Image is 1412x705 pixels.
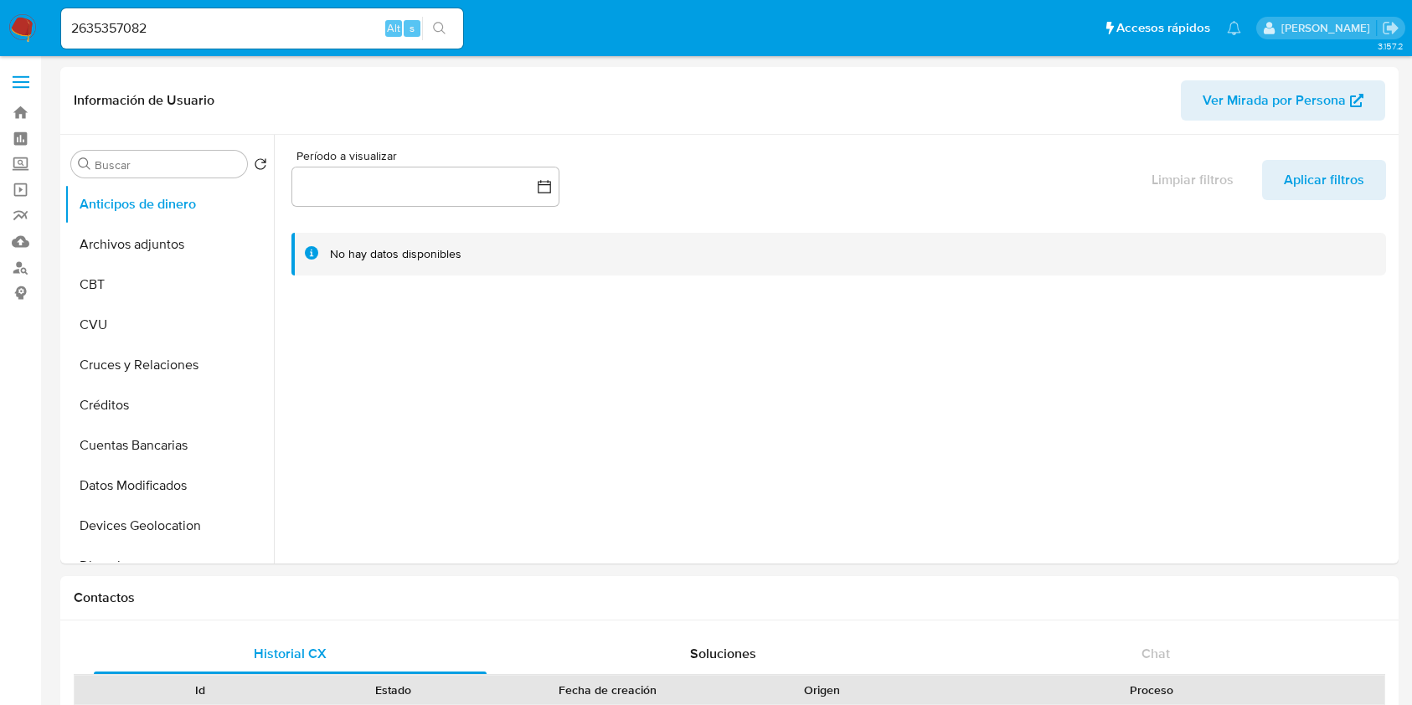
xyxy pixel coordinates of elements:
[74,589,1385,606] h1: Contactos
[309,682,479,698] div: Estado
[1181,80,1385,121] button: Ver Mirada por Persona
[78,157,91,171] button: Buscar
[1382,19,1399,37] a: Salir
[64,425,274,466] button: Cuentas Bancarias
[64,184,274,224] button: Anticipos de dinero
[254,644,327,663] span: Historial CX
[64,546,274,586] button: Direcciones
[254,157,267,176] button: Volver al orden por defecto
[1203,80,1346,121] span: Ver Mirada por Persona
[74,92,214,109] h1: Información de Usuario
[1141,644,1170,663] span: Chat
[64,466,274,506] button: Datos Modificados
[410,20,415,36] span: s
[502,682,714,698] div: Fecha de creación
[95,157,240,172] input: Buscar
[690,644,756,663] span: Soluciones
[1281,20,1376,36] p: eliana.eguerrero@mercadolibre.com
[64,265,274,305] button: CBT
[116,682,286,698] div: Id
[1227,21,1241,35] a: Notificaciones
[387,20,400,36] span: Alt
[64,305,274,345] button: CVU
[930,682,1373,698] div: Proceso
[61,18,463,39] input: Buscar usuario o caso...
[64,224,274,265] button: Archivos adjuntos
[64,385,274,425] button: Créditos
[737,682,907,698] div: Origen
[1116,19,1210,37] span: Accesos rápidos
[64,506,274,546] button: Devices Geolocation
[64,345,274,385] button: Cruces y Relaciones
[422,17,456,40] button: search-icon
